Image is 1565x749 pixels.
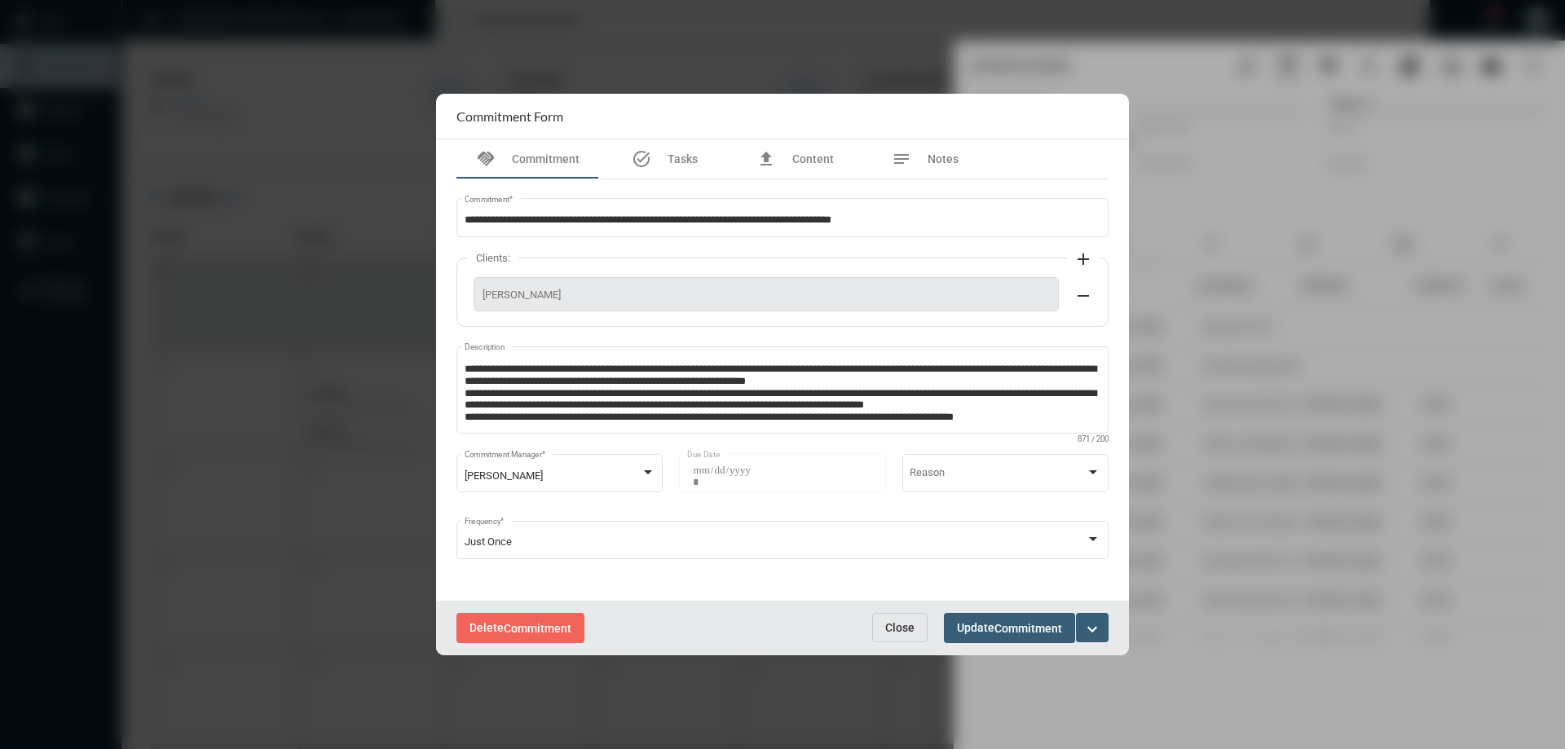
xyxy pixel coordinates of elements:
[892,149,911,169] mat-icon: notes
[872,613,928,642] button: Close
[465,469,543,482] span: [PERSON_NAME]
[792,152,834,165] span: Content
[468,252,518,264] label: Clients:
[756,149,776,169] mat-icon: file_upload
[512,152,580,165] span: Commitment
[504,622,571,635] span: Commitment
[632,149,651,169] mat-icon: task_alt
[1082,619,1102,639] mat-icon: expand_more
[928,152,959,165] span: Notes
[465,535,512,548] span: Just Once
[456,108,563,124] h2: Commitment Form
[994,622,1062,635] span: Commitment
[483,289,1050,301] span: [PERSON_NAME]
[1073,286,1093,306] mat-icon: remove
[1078,435,1109,444] mat-hint: 871 / 200
[957,621,1062,634] span: Update
[476,149,496,169] mat-icon: handshake
[1073,249,1093,269] mat-icon: add
[885,621,915,634] span: Close
[469,621,571,634] span: Delete
[668,152,698,165] span: Tasks
[944,613,1075,643] button: UpdateCommitment
[456,613,584,643] button: DeleteCommitment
